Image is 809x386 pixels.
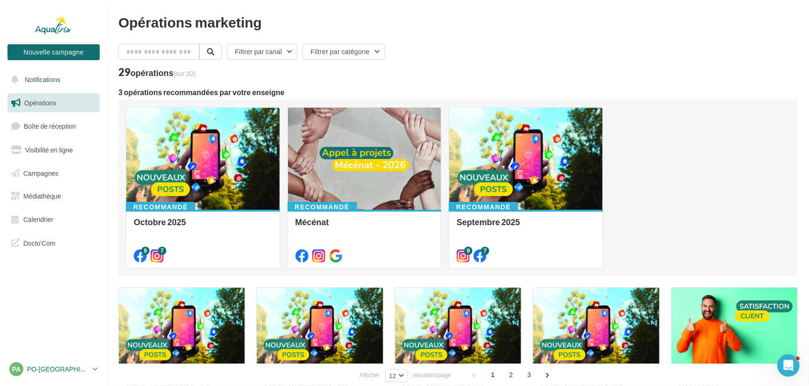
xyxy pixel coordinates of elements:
span: 2 [504,367,519,382]
button: Notifications [6,70,98,90]
div: 7 [158,247,166,255]
div: Septembre 2025 [457,217,595,236]
p: PO-[GEOGRAPHIC_DATA]-HERAULT [27,365,89,374]
a: Médiathèque [6,186,102,206]
div: 3 opérations recommandées par votre enseigne [118,89,798,96]
div: 9 [464,247,473,255]
div: 7 [481,247,489,255]
a: Campagnes [6,164,102,183]
button: Nouvelle campagne [7,44,100,60]
span: 12 [389,372,396,379]
button: Filtrer par catégorie [302,44,385,60]
a: Docto'Com [6,233,102,253]
span: Opérations [24,99,56,107]
div: Recommandé [126,202,195,212]
span: Médiathèque [23,192,61,200]
span: résultats/page [413,371,451,379]
div: 9 [141,247,150,255]
span: 1 [486,367,500,382]
a: Boîte de réception [6,116,102,136]
button: Filtrer par canal [227,44,297,60]
div: 29 [118,67,195,77]
button: 12 [385,369,408,382]
span: Notifications [25,76,60,83]
span: Afficher [359,371,380,379]
a: Calendrier [6,210,102,229]
div: Mécénat [295,217,434,236]
span: (sur 30) [173,69,195,77]
span: Visibilité en ligne [25,146,73,154]
div: opérations [130,69,195,77]
iframe: Intercom live chat [777,354,800,377]
span: Boîte de réception [24,122,76,130]
a: Visibilité en ligne [6,140,102,160]
span: PA [12,365,21,374]
a: Opérations [6,93,102,113]
div: Opérations marketing [118,15,798,29]
div: Recommandé [449,202,518,212]
span: Docto'Com [23,237,55,249]
div: Octobre 2025 [134,217,272,236]
span: Calendrier [23,215,54,223]
span: Campagnes [23,169,59,177]
a: PA PO-[GEOGRAPHIC_DATA]-HERAULT [7,360,100,378]
div: Recommandé [288,202,357,212]
span: 3 [522,367,537,382]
